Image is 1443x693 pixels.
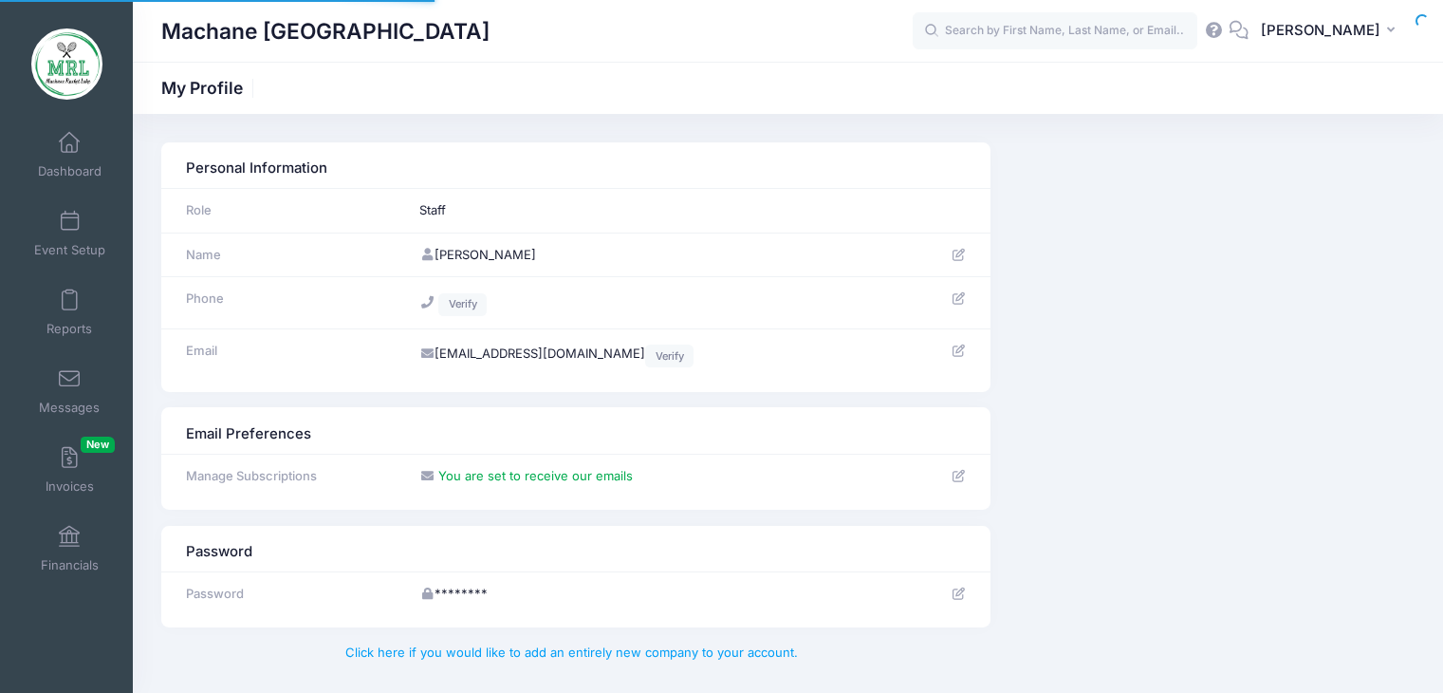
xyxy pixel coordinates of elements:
[25,358,115,424] a: Messages
[176,467,400,486] div: Manage Subscriptions
[81,437,115,453] span: New
[645,345,694,367] a: Verify
[176,201,400,220] div: Role
[176,417,975,444] div: Email Preferences
[25,122,115,188] a: Dashboard
[161,78,259,98] h1: My Profile
[1261,20,1380,41] span: [PERSON_NAME]
[31,28,102,100] img: Machane Racket Lake
[38,163,102,179] span: Dashboard
[176,342,400,361] div: Email
[176,585,400,604] div: Password
[46,321,92,337] span: Reports
[46,478,94,495] span: Invoices
[34,242,105,258] span: Event Setup
[176,534,975,562] div: Password
[410,189,907,234] td: Staff
[25,437,115,503] a: InvoicesNew
[345,645,798,660] a: Click here if you would like to add an entirely new company to your account.
[25,279,115,346] a: Reports
[410,233,907,277] td: [PERSON_NAME]
[410,328,907,380] td: [EMAIL_ADDRESS][DOMAIN_NAME]
[25,200,115,267] a: Event Setup
[41,557,99,573] span: Financials
[39,400,100,416] span: Messages
[176,290,400,309] div: Phone
[176,246,400,265] div: Name
[913,12,1197,50] input: Search by First Name, Last Name, or Email...
[161,9,490,53] h1: Machane [GEOGRAPHIC_DATA]
[176,152,975,179] div: Personal Information
[438,468,633,483] span: You are set to receive our emails
[1249,9,1415,53] button: [PERSON_NAME]
[438,293,487,316] a: Verify
[25,515,115,582] a: Financials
